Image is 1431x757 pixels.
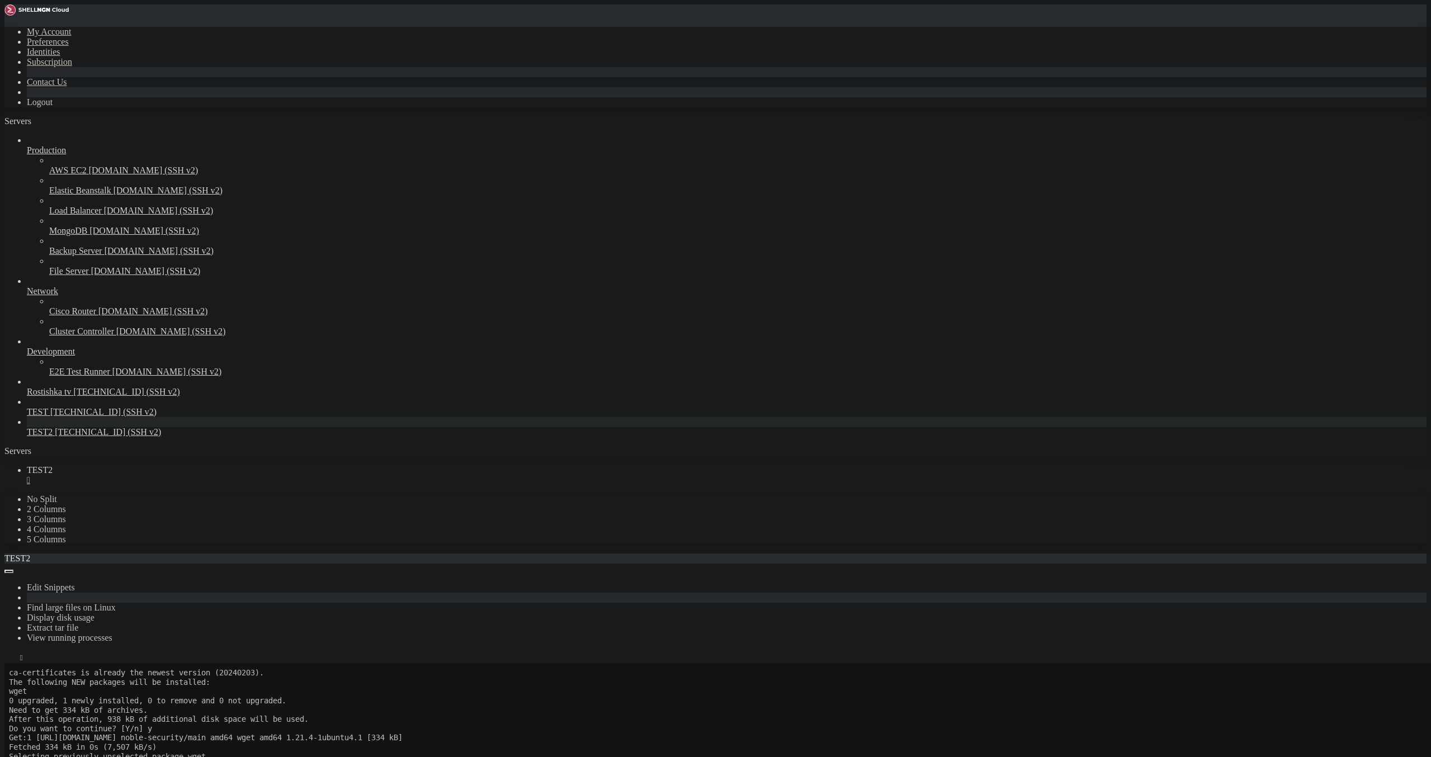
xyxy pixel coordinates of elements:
x-row: No user sessions are running outdated binaries. [4,237,1285,247]
x-row: HTTP request sent, awaiting response... 200 OK [4,302,1285,311]
span: [DOMAIN_NAME] (SSH v2) [113,186,223,195]
span: [Success] [4,543,45,552]
x-row: root@web8:~# ^C [4,646,1285,655]
li: Load Balancer [DOMAIN_NAME] (SSH v2) [49,196,1427,216]
li: Development [27,337,1427,377]
span: [DOMAIN_NAME] (SSH v2) [91,266,201,276]
li: Cluster Controller [DOMAIN_NAME] (SSH v2) [49,316,1427,337]
x-row: Scanning linux images... [4,163,1285,172]
span: TEST2 [27,427,53,437]
a: 3 Columns [27,514,66,524]
span: MongoDB [49,226,87,235]
a: TEST2 [TECHNICAL_ID] (SSH v2) [27,427,1427,437]
span: Installing mail service: exim, [GEOGRAPHIC_DATA]. [4,571,224,580]
x-row: No VM guests are running outdated hypervisor (qemu) binaries on this host. [4,256,1285,265]
a: Production [27,145,1427,155]
span: Congratulations! FASTPANEL successfully installed and available now for you at [URL][TECHNICAL_ID] . [4,618,452,627]
span: Network [27,286,58,296]
a: Rostishka tv [TECHNICAL_ID] (SSH v2) [27,387,1427,397]
x-row: Need to get 334 kB of archives. [4,42,1285,51]
span: [DOMAIN_NAME] (SSH v2) [105,246,214,256]
x-row: 0 upgraded, 1 newly installed, 0 to remove and 0 not upgraded. [4,32,1285,42]
span: TEST2 [4,553,30,563]
li: TEST [TECHNICAL_ID] (SSH v2) [27,397,1427,417]
span: Cisco Router [49,306,96,316]
span: [TECHNICAL_ID] (SSH v2) [55,427,161,437]
div:  [20,654,23,662]
span: [DOMAIN_NAME] (SSH v2) [98,306,208,316]
span: [DOMAIN_NAME] (SSH v2) [89,226,199,235]
a: Cluster Controller [DOMAIN_NAME] (SSH v2) [49,327,1427,337]
x-row: --2025-09-16 21:30:37-- [URL][DOMAIN_NAME][DOMAIN_NAME] [4,274,1285,283]
x-row: Processing triggers for man-db (2.12.0-4build2) ... [4,144,1285,153]
a: Identities [27,47,60,56]
x-row: Resolving [DOMAIN_NAME] ([DOMAIN_NAME])... [TECHNICAL_ID] [4,283,1285,293]
a: Edit Snippets [27,583,75,592]
x-row: Unpacking wget (1.21.4-1ubuntu4.1) ... [4,116,1285,126]
x-row: No services need to be restarted. [4,200,1285,209]
a: Find large files on Linux [27,603,116,612]
span: Greetings user! [4,432,72,441]
span: [Success] [4,581,45,590]
a: Contact Us [27,77,67,87]
x-row: Selecting previously unselected package wget. [4,88,1285,98]
a: Cisco Router [DOMAIN_NAME] (SSH v2) [49,306,1427,316]
li: TEST2 [TECHNICAL_ID] (SSH v2) [27,417,1427,437]
x-row: /_/ /_/ |_/____//_/ /_/ /_/ |_/_/ |_/_____/_____/ [4,414,1285,423]
a: Development [27,347,1427,357]
span: Now I will install the best control panel for you! [4,451,228,460]
x-row: [DATE] 21:30:37 (203 MB/s) - written to stdout [1251/1251] [4,358,1285,367]
span: [DOMAIN_NAME] (SSH v2) [89,165,198,175]
x-row: wget [4,23,1285,32]
x-row: After this operation, 938 kB of additional disk space will be used. [4,51,1285,60]
span: AWS EC2 [49,165,87,175]
x-row: / /_ / /| | \__ \ / / / /_/ / /| | / |/ / __/ / / [4,395,1285,404]
x-row: Setting up wget (1.21.4-1ubuntu4.1) ... [4,125,1285,135]
x-row: Preparing to unpack .../wget_1.21.4-1ubuntu4.1_amd64.deb ... [4,107,1285,116]
a: Preferences [27,37,69,46]
span: [TECHNICAL_ID] (SSH v2) [50,407,157,417]
a: Load Balancer [DOMAIN_NAME] (SSH v2) [49,206,1427,216]
x-row: root@web8:~# FATAL ERROR: Remote side unexpectedly closed network connection [4,664,1285,674]
li: AWS EC2 [DOMAIN_NAME] (SSH v2) [49,155,1427,176]
x-row: Connecting to [DOMAIN_NAME] ([DOMAIN_NAME])|[TECHNICAL_ID]|:443... connected. [4,292,1285,302]
span: Production [27,145,66,155]
span: Installing recommended software: roundcube, phpmyadmin, etc, etc... [4,590,304,599]
a: Display disk usage [27,613,94,622]
span: Rostishka tv [27,387,72,396]
x-row: root@web8:~# reboot [4,655,1285,665]
span: TEST [27,407,48,417]
x-row: Get:1 [URL][DOMAIN_NAME] noble-security/main amd64 wget amd64 1.21.4-1ubuntu4.1 [334 kB] [4,69,1285,79]
button:  [16,652,27,664]
a: 4 Columns [27,524,66,534]
span: Load Balancer [49,206,102,215]
a: Subscription [27,57,72,67]
span: TEST2 [27,465,53,475]
span: Installing MySQL 8.0 from ubuntu noble APT Repository. [4,515,246,524]
a: File Server [DOMAIN_NAME] (SSH v2) [49,266,1427,276]
a: 5 Columns [27,534,66,544]
span: Servers [4,116,31,126]
span: [DOMAIN_NAME] (SSH v2) [104,206,214,215]
span: Cluster Controller [49,327,114,336]
span: Ubuntu 24.04.3 LTS [40,479,121,488]
li: MongoDB [DOMAIN_NAME] (SSH v2) [49,216,1427,236]
x-row: Scanning processes... [4,153,1285,163]
span: File Server [49,266,89,276]
a: My Account [27,27,72,36]
span: [TECHNICAL_ID] (SSH v2) [74,387,180,396]
li: File Server [DOMAIN_NAME] (SSH v2) [49,256,1427,276]
x-row: ca-certificates is already the newest version (20240203). [4,4,1285,14]
x-row: Length: 1251 (1.2K) [application/octet-stream] [4,311,1285,321]
span: [Success] [4,525,45,534]
span: Elastic Beanstalk [49,186,111,195]
a: AWS EC2 [DOMAIN_NAME] (SSH v2) [49,165,1427,176]
x-row: Fetched 334 kB in 0s (7,507 kB/s) [4,79,1285,88]
x-row: / ____/ | / ___/_ __/ __ \/ | / | / / ____/ / [4,386,1285,395]
span: Backup Server [49,246,102,256]
span: [Success] [4,599,45,608]
x-row: Processing triggers for install-info (7.1-3build2) ... [4,135,1285,144]
div: Servers [4,446,1427,456]
a: Network [27,286,1427,296]
span: Saving to: ‘STDOUT’ [4,320,89,329]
